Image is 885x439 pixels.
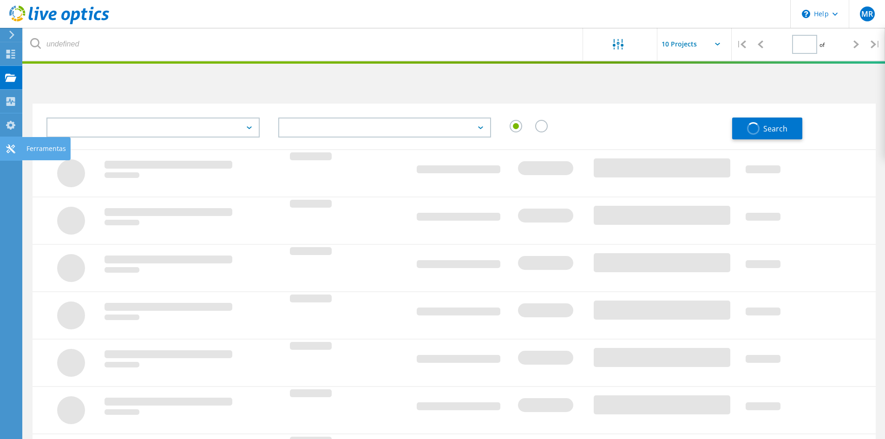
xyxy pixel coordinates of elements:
button: Search [732,118,802,139]
a: Live Optics Dashboard [9,20,109,26]
svg: \n [802,10,810,18]
div: | [732,28,751,61]
div: | [866,28,885,61]
span: Search [763,124,787,134]
input: undefined [23,28,583,60]
span: of [819,41,825,49]
div: Ferramentas [26,145,66,152]
span: MR [861,10,873,18]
